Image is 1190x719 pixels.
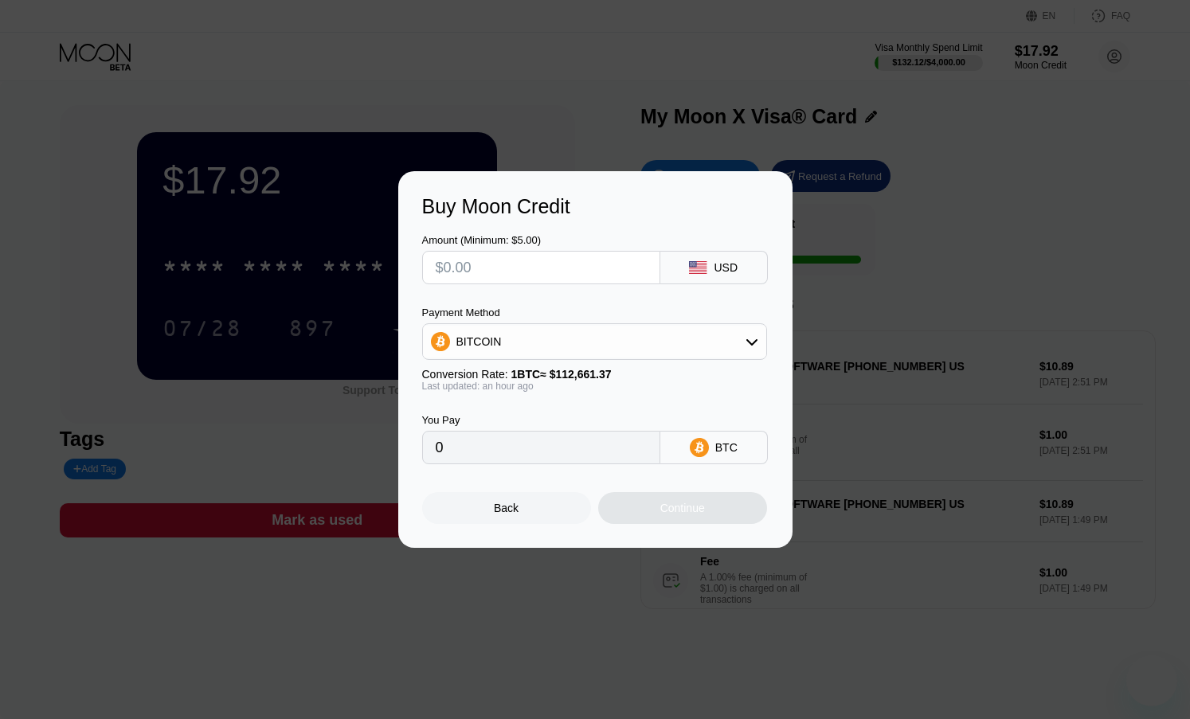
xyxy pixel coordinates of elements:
[422,195,769,218] div: Buy Moon Credit
[422,234,660,246] div: Amount (Minimum: $5.00)
[436,252,647,283] input: $0.00
[423,326,766,358] div: BITCOIN
[456,335,502,348] div: BITCOIN
[715,441,738,454] div: BTC
[494,502,519,514] div: Back
[422,492,591,524] div: Back
[714,261,738,274] div: USD
[422,414,660,426] div: You Pay
[511,368,612,381] span: 1 BTC ≈ $112,661.37
[1126,655,1177,706] iframe: 启动消息传送窗口的按钮
[422,368,767,381] div: Conversion Rate:
[422,307,767,318] div: Payment Method
[422,381,767,392] div: Last updated: an hour ago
